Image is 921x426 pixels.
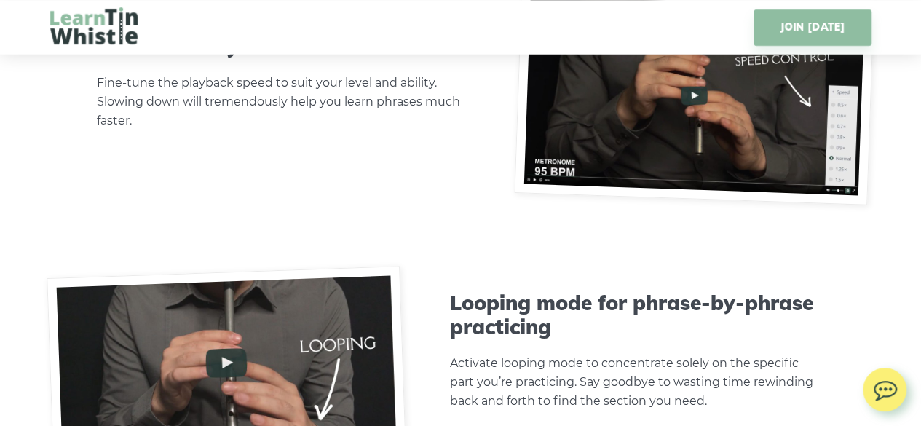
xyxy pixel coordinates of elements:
[50,7,138,44] img: LearnTinWhistle.com
[97,10,471,59] h3: Adjustable speed, tailored to your current ability
[754,9,871,46] a: JOIN [DATE]
[450,353,824,410] p: Activate looping mode to concentrate solely on the specific part you’re practicing. Say goodbye t...
[863,368,906,405] img: chat.svg
[450,290,824,339] h3: Looping mode for phrase-by-phrase practicing
[97,74,471,130] p: Fine-tune the playback speed to suit your level and ability. Slowing down will tremendously help ...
